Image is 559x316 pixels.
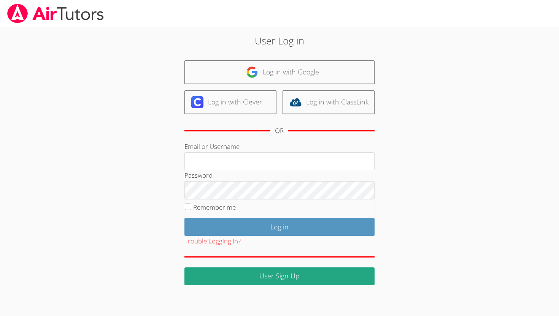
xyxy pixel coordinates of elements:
img: airtutors_banner-c4298cdbf04f3fff15de1276eac7730deb9818008684d7c2e4769d2f7ddbe033.png [6,4,105,23]
label: Password [184,171,213,180]
a: Log in with Clever [184,90,276,114]
img: classlink-logo-d6bb404cc1216ec64c9a2012d9dc4662098be43eaf13dc465df04b49fa7ab582.svg [289,96,302,108]
img: google-logo-50288ca7cdecda66e5e0955fdab243c47b7ad437acaf1139b6f446037453330a.svg [246,66,258,78]
button: Trouble Logging In? [184,236,241,247]
a: User Sign Up [184,267,375,285]
input: Log in [184,218,375,236]
h2: User Log in [129,33,430,48]
label: Remember me [193,203,236,212]
label: Email or Username [184,142,240,151]
img: clever-logo-6eab21bc6e7a338710f1a6ff85c0baf02591cd810cc4098c63d3a4b26e2feb20.svg [191,96,203,108]
a: Log in with ClassLink [283,90,375,114]
div: OR [275,125,284,136]
a: Log in with Google [184,60,375,84]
